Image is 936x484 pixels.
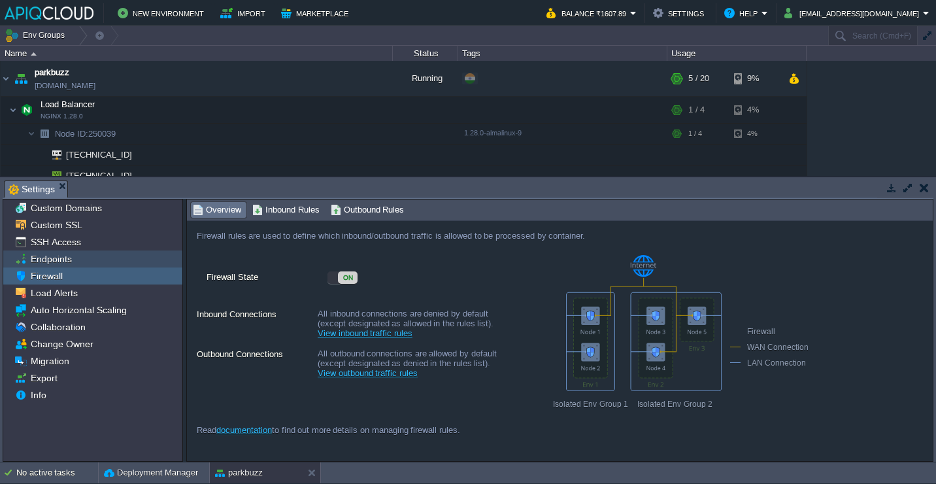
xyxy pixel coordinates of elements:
[65,150,134,160] a: [TECHNICAL_ID]
[28,287,80,299] a: Load Alerts
[464,129,522,137] span: 1.28.0-almalinux-9
[18,97,36,123] img: AMDAwAAAACH5BAEAAAAALAAAAAABAAEAAAICRAEAOw==
[193,203,241,217] span: Overview
[252,203,320,217] span: Inbound Rules
[318,328,412,338] a: View inbound traffic rules
[688,97,705,123] div: 1 / 4
[393,46,458,61] div: Status
[281,5,352,21] button: Marketplace
[331,203,405,217] span: Outbound Rules
[31,52,37,56] img: AMDAwAAAACH5BAEAAAAALAAAAAABAAEAAAICRAEAOw==
[668,46,806,61] div: Usage
[318,347,514,385] div: All outbound connections are allowed by default (except designated as denied in the rules list).
[35,145,43,165] img: AMDAwAAAACH5BAEAAAAALAAAAAABAAEAAAICRAEAOw==
[187,412,811,448] div: Read to find out more details on managing firewall rules.
[54,128,118,139] a: Node ID:250039
[35,79,95,92] a: [DOMAIN_NAME]
[43,145,61,165] img: AMDAwAAAACH5BAEAAAAALAAAAAABAAEAAAICRAEAOw==
[43,165,61,186] img: AMDAwAAAACH5BAEAAAAALAAAAAABAAEAAAICRAEAOw==
[65,145,134,165] span: [TECHNICAL_ID]
[1,46,392,61] div: Name
[28,321,88,333] a: Collaboration
[216,425,272,435] a: documentation
[28,338,95,350] a: Change Owner
[28,219,84,231] a: Custom SSL
[12,61,30,96] img: AMDAwAAAACH5BAEAAAAALAAAAAABAAEAAAICRAEAOw==
[35,66,69,79] a: parkbuzz
[28,355,71,367] a: Migration
[39,99,97,110] span: Load Balancer
[1,61,11,96] img: AMDAwAAAACH5BAEAAAAALAAAAAABAAEAAAICRAEAOw==
[688,61,709,96] div: 5 / 20
[215,466,263,479] button: parkbuzz
[730,324,826,340] div: Firewall
[734,124,777,144] div: 4%
[187,221,811,251] div: Firewall rules are used to define which inbound/outbound traffic is allowed to be processed by co...
[730,356,826,372] div: LAN Connection
[459,46,667,61] div: Tags
[5,26,69,44] button: Env Groups
[546,5,630,21] button: Balance ₹1607.89
[197,347,316,372] label: Outbound Connections
[65,165,134,186] span: [TECHNICAL_ID]
[104,466,198,479] button: Deployment Manager
[28,236,83,248] a: SSH Access
[338,271,358,284] div: ON
[318,368,418,378] a: View outbound traffic rules
[734,61,777,96] div: 9%
[628,400,712,409] span: Isolated Env Group 2
[27,124,35,144] img: AMDAwAAAACH5BAEAAAAALAAAAAABAAEAAAICRAEAOw==
[220,5,269,21] button: Import
[28,389,48,401] a: Info
[393,61,458,96] div: Running
[8,181,55,198] span: Settings
[118,5,208,21] button: New Environment
[55,129,88,139] span: Node ID:
[28,270,65,282] a: Firewall
[724,5,761,21] button: Help
[9,97,17,123] img: AMDAwAAAACH5BAEAAAAALAAAAAABAAEAAAICRAEAOw==
[784,5,923,21] button: [EMAIL_ADDRESS][DOMAIN_NAME]
[39,99,97,109] a: Load BalancerNGINX 1.28.0
[65,171,134,181] a: [TECHNICAL_ID]
[688,124,702,144] div: 1 / 4
[28,304,129,316] a: Auto Horizontal Scaling
[318,307,514,345] div: All inbound connections are denied by default (except designated as allowed in the rules list).
[533,400,628,409] span: Isolated Env Group 1
[653,5,708,21] button: Settings
[734,97,777,123] div: 4%
[41,112,83,120] span: NGINX 1.28.0
[5,7,93,20] img: APIQCloud
[28,202,104,214] a: Custom Domains
[207,270,326,295] label: Firewall State
[16,462,98,483] div: No active tasks
[35,165,43,186] img: AMDAwAAAACH5BAEAAAAALAAAAAABAAEAAAICRAEAOw==
[28,372,59,384] a: Export
[35,124,54,144] img: AMDAwAAAACH5BAEAAAAALAAAAAABAAEAAAICRAEAOw==
[197,307,316,332] label: Inbound Connections
[28,253,74,265] a: Endpoints
[54,128,118,139] span: 250039
[730,340,826,356] div: WAN Connection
